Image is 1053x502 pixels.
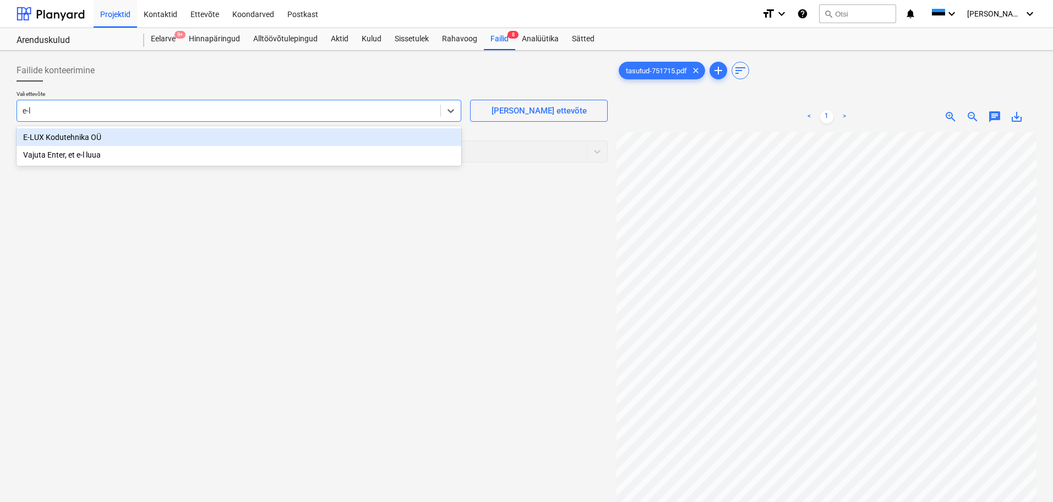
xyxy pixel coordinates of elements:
span: sort [734,64,747,77]
i: keyboard_arrow_down [1023,7,1036,20]
span: tasutud-751715.pdf [619,67,694,75]
span: 8 [508,31,519,39]
div: Failid [484,28,515,50]
span: zoom_out [966,110,979,123]
div: [PERSON_NAME] ettevõte [492,104,587,118]
span: add [712,64,725,77]
span: chat [988,110,1001,123]
span: clear [689,64,702,77]
a: Alltöövõtulepingud [247,28,324,50]
i: keyboard_arrow_down [945,7,958,20]
div: Vajuta Enter, et e-l luua [17,146,461,164]
div: Arenduskulud [17,35,131,46]
span: search [824,9,833,18]
div: tasutud-751715.pdf [619,62,705,79]
a: Eelarve9+ [144,28,182,50]
a: Kulud [355,28,388,50]
div: Eelarve [144,28,182,50]
button: Otsi [819,4,896,23]
span: Failide konteerimine [17,64,95,77]
span: save_alt [1010,110,1023,123]
a: Previous page [803,110,816,123]
a: Page 1 is your current page [820,110,833,123]
i: notifications [905,7,916,20]
i: format_size [762,7,775,20]
span: 9+ [174,31,185,39]
a: Sätted [565,28,601,50]
i: keyboard_arrow_down [775,7,788,20]
a: Failid8 [484,28,515,50]
button: [PERSON_NAME] ettevõte [470,100,608,122]
i: Abikeskus [797,7,808,20]
a: Aktid [324,28,355,50]
span: [PERSON_NAME] [967,9,1022,18]
span: zoom_in [944,110,957,123]
a: Sissetulek [388,28,435,50]
div: E-LUX Kodutehnika OÜ [17,128,461,146]
a: Analüütika [515,28,565,50]
a: Rahavoog [435,28,484,50]
a: Hinnapäringud [182,28,247,50]
a: Next page [838,110,851,123]
p: Vali ettevõte [17,90,461,100]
